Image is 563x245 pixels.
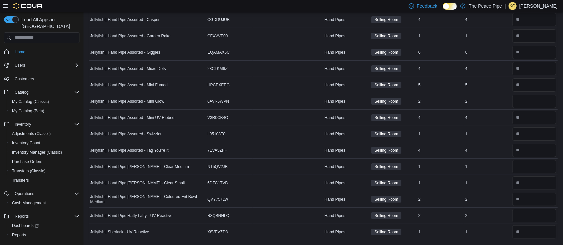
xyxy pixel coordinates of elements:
button: Operations [1,189,82,198]
span: Selling Room [374,180,398,186]
span: Selling Room [371,229,401,235]
span: Jellyfish | Hand Pipe Assorted - Micro Dots [90,66,166,71]
span: Home [12,48,79,56]
button: Cash Management [7,198,82,208]
span: Jellyfish | Hand Pipe Assorted - Giggles [90,50,160,55]
span: Dashboards [12,223,39,228]
span: Selling Room [371,196,401,203]
span: Adjustments (Classic) [9,130,79,138]
div: 2 [417,212,464,220]
div: 4 [464,146,511,154]
span: Selling Room [371,16,401,23]
a: My Catalog (Beta) [9,107,47,115]
span: Jellyfish | Hand Pipe Assorted - Garden Rake [90,33,171,39]
span: Feedback [417,3,437,9]
span: Hand Pipes [325,131,345,137]
div: 2 [464,212,511,220]
span: Jellyfish | Hand Pipe Assorted - Mini Fumed [90,82,168,88]
div: 2 [417,195,464,203]
span: Adjustments (Classic) [12,131,51,136]
div: 1 [464,32,511,40]
span: My Catalog (Classic) [9,98,79,106]
span: Selling Room [374,131,398,137]
span: Inventory Count [9,139,79,147]
span: Hand Pipes [325,148,345,153]
p: [PERSON_NAME] [519,2,558,10]
button: My Catalog (Classic) [7,97,82,106]
span: My Catalog (Beta) [12,108,44,114]
span: My Catalog (Beta) [9,107,79,115]
span: Hand Pipes [325,213,345,218]
span: 6AVR6WPN [207,99,229,104]
span: 7EVA5ZFF [207,148,227,153]
div: 5 [417,81,464,89]
span: My Catalog (Classic) [12,99,49,104]
span: 28CLKM6Z [207,66,228,71]
span: Jellyfish | Hand Pipe Ratty Latty - UV Reactive [90,213,173,218]
input: Dark Mode [443,3,457,10]
span: X8VEVZD8 [207,229,228,235]
span: V3R0CB4Q [207,115,228,120]
a: Inventory Count [9,139,43,147]
span: Inventory Manager (Classic) [12,150,62,155]
span: Selling Room [374,213,398,219]
span: Jellyfish | Hand Pipe Assorted - Tag You're It [90,148,169,153]
button: Inventory [12,120,34,128]
p: | [505,2,506,10]
span: Selling Room [371,147,401,154]
span: Selling Room [374,17,398,23]
span: Hand Pipes [325,82,345,88]
span: R8QBNHLQ [207,213,229,218]
span: Selling Room [371,33,401,39]
button: Home [1,47,82,57]
span: Selling Room [374,147,398,153]
span: Hand Pipes [325,99,345,104]
button: Operations [12,190,37,198]
span: Customers [12,75,79,83]
button: Customers [1,74,82,84]
span: Transfers (Classic) [12,168,45,174]
span: Reports [15,214,29,219]
span: Selling Room [371,82,401,88]
span: Operations [12,190,79,198]
span: Hand Pipes [325,197,345,202]
span: Transfers [9,176,79,184]
a: Adjustments (Classic) [9,130,53,138]
div: 1 [464,179,511,187]
span: Jellyfish | Hand Pipe Assorted - Swizzler [90,131,162,137]
span: NT5QV2JB [207,164,228,169]
div: 4 [464,114,511,122]
span: Jellyfish | Hand Pipe [PERSON_NAME] - Clear Small [90,180,185,186]
span: Selling Room [371,49,401,56]
img: Cova [13,3,43,9]
a: Home [12,48,28,56]
div: 4 [417,146,464,154]
button: Inventory Manager (Classic) [7,148,82,157]
span: Selling Room [374,49,398,55]
span: Selling Room [374,66,398,72]
span: Load All Apps in [GEOGRAPHIC_DATA] [19,16,79,30]
a: Customers [12,75,37,83]
button: Transfers [7,176,82,185]
span: Selling Room [371,163,401,170]
span: HPCEXEEG [207,82,230,88]
div: 2 [464,195,511,203]
a: Purchase Orders [9,158,45,166]
div: 4 [417,16,464,24]
button: Adjustments (Classic) [7,129,82,138]
a: Transfers [9,176,31,184]
span: EQAMAX5C [207,50,230,55]
a: Dashboards [9,222,41,230]
a: Transfers (Classic) [9,167,48,175]
div: 4 [417,114,464,122]
div: 1 [417,32,464,40]
button: Transfers (Classic) [7,166,82,176]
span: Hand Pipes [325,33,345,39]
div: 1 [417,130,464,138]
span: CGDDUJUB [207,17,230,22]
span: Inventory Manager (Classic) [9,148,79,156]
span: Selling Room [371,180,401,186]
button: Inventory Count [7,138,82,148]
div: 6 [464,48,511,56]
